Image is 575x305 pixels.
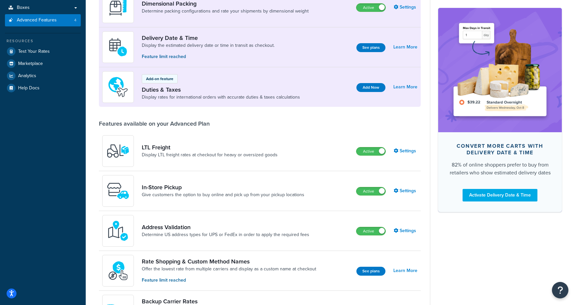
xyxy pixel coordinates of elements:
a: Boxes [5,2,81,14]
a: Offer the lowest rate from multiple carriers and display as a custom name at checkout [142,266,316,272]
a: Settings [394,146,417,156]
li: Advanced Features [5,14,81,26]
label: Active [356,4,385,12]
span: Marketplace [18,61,43,67]
a: Determine packing configurations and rate your shipments by dimensional weight [142,8,309,15]
img: icon-duo-feat-landed-cost-7136b061.png [106,76,130,99]
a: Display rates for international orders with accurate duties & taxes calculations [142,94,300,101]
button: Open Resource Center [552,282,568,298]
img: wfgcfpwTIucLEAAAAASUVORK5CYII= [106,179,130,202]
label: Active [356,147,385,155]
a: Delivery Date & Time [142,34,275,42]
a: Give customers the option to buy online and pick up from your pickup locations [142,192,304,198]
img: gfkeb5ejjkALwAAAABJRU5ErkJggg== [106,36,130,59]
p: Add-on feature [146,76,173,82]
a: Backup Carrier Rates [142,298,311,305]
button: Add Now [356,83,385,92]
a: Learn More [393,266,417,275]
label: Active [356,227,385,235]
a: Settings [394,226,417,235]
a: Settings [394,3,417,12]
button: See plans [356,43,385,52]
img: y79ZsPf0fXUFUhFXDzUgf+ktZg5F2+ohG75+v3d2s1D9TjoU8PiyCIluIjV41seZevKCRuEjTPPOKHJsQcmKCXGdfprl3L4q7... [106,139,130,163]
a: Test Your Rates [5,46,81,57]
p: Feature limit reached [142,53,275,60]
a: Determine US address types for UPS or FedEx in order to apply the required fees [142,231,309,238]
a: Duties & Taxes [142,86,300,93]
a: Help Docs [5,82,81,94]
a: Address Validation [142,224,309,231]
button: See plans [356,267,385,276]
a: Marketplace [5,58,81,70]
span: Help Docs [18,85,40,91]
div: Features available on your Advanced Plan [99,120,210,127]
a: In-Store Pickup [142,184,304,191]
img: feature-image-ddt-36eae7f7280da8017bfb280eaccd9c446f90b1fe08728e4019434db127062ab4.png [448,18,552,122]
div: 82% of online shoppers prefer to buy from retailers who show estimated delivery dates [449,161,551,176]
a: Activate Delivery Date & Time [463,189,537,201]
p: Feature limit reached [142,277,316,284]
a: Learn More [393,82,417,92]
img: icon-duo-feat-rate-shopping-ecdd8bed.png [106,259,130,282]
label: Active [356,187,385,195]
a: Rate Shopping & Custom Method Names [142,258,316,265]
a: Display LTL freight rates at checkout for heavy or oversized goods [142,152,278,158]
a: Advanced Features4 [5,14,81,26]
div: Convert more carts with delivery date & time [449,142,551,156]
a: Settings [394,186,417,196]
span: Analytics [18,73,36,79]
a: LTL Freight [142,144,278,151]
div: Resources [5,38,81,44]
span: Test Your Rates [18,49,50,54]
a: Learn More [393,43,417,52]
span: 4 [74,17,76,23]
img: kIG8fy0lQAAAABJRU5ErkJggg== [106,219,130,242]
a: Display the estimated delivery date or time in transit as checkout. [142,42,275,49]
a: Analytics [5,70,81,82]
span: Boxes [17,5,30,11]
span: Advanced Features [17,17,57,23]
